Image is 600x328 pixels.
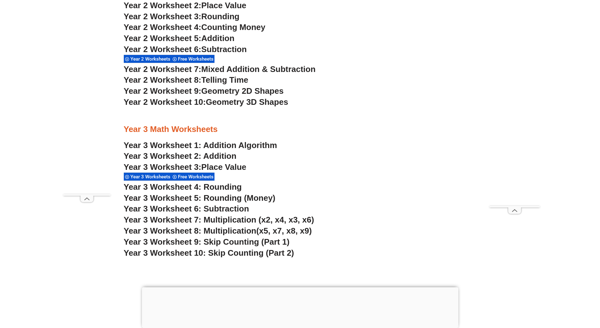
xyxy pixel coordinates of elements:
div: Year 2 Worksheets [124,55,171,63]
a: Year 2 Worksheet 7:Mixed Addition & Subtraction [124,64,316,74]
div: Free Worksheets [171,55,214,63]
a: Year 2 Worksheet 8:Telling Time [124,75,249,85]
span: Year 3 Worksheet 8: Multiplication [124,226,256,236]
div: Free Worksheets [171,172,214,181]
span: Year 2 Worksheet 6: [124,45,202,54]
h3: Year 3 Math Worksheets [124,124,477,135]
span: Geometry 3D Shapes [206,97,288,107]
a: Year 3 Worksheet 7: Multiplication (x2, x4, x3, x6) [124,215,314,224]
span: Place Value [201,1,246,10]
span: Rounding [201,12,239,21]
span: Telling Time [201,75,248,85]
a: Year 2 Worksheet 5:Addition [124,33,235,43]
iframe: Advertisement [489,16,540,206]
a: Year 2 Worksheet 3:Rounding [124,12,240,21]
span: Year 2 Worksheet 2: [124,1,202,10]
span: Free Worksheets [178,56,215,62]
a: Year 2 Worksheet 4:Counting Money [124,22,266,32]
a: Year 3 Worksheet 5: Rounding (Money) [124,193,276,203]
a: Year 3 Worksheet 6: Subtraction [124,204,249,213]
span: Place Value [201,162,246,172]
span: Subtraction [201,45,247,54]
a: Year 2 Worksheet 2:Place Value [124,1,247,10]
a: Year 3 Worksheet 3:Place Value [124,162,247,172]
iframe: Advertisement [63,16,111,194]
a: Year 3 Worksheet 9: Skip Counting (Part 1) [124,237,290,247]
a: Year 2 Worksheet 10:Geometry 3D Shapes [124,97,288,107]
a: Year 3 Worksheet 10: Skip Counting (Part 2) [124,248,294,258]
span: Year 2 Worksheet 7: [124,64,202,74]
span: Year 3 Worksheets [130,174,172,180]
span: Free Worksheets [178,174,215,180]
a: Year 2 Worksheet 9:Geometry 2D Shapes [124,86,284,96]
span: Year 2 Worksheet 3: [124,12,202,21]
span: Counting Money [201,22,266,32]
span: Year 2 Worksheets [130,56,172,62]
span: Year 3 Worksheet 3: [124,162,202,172]
span: Year 2 Worksheet 5: [124,33,202,43]
span: Addition [201,33,234,43]
span: Year 2 Worksheet 4: [124,22,202,32]
span: Geometry 2D Shapes [201,86,283,96]
a: Year 3 Worksheet 2: Addition [124,151,237,161]
span: Year 2 Worksheet 9: [124,86,202,96]
span: (x5, x7, x8, x9) [256,226,312,236]
a: Year 2 Worksheet 6:Subtraction [124,45,247,54]
span: Mixed Addition & Subtraction [201,64,316,74]
a: Year 3 Worksheet 4: Rounding [124,182,242,192]
a: Year 3 Worksheet 8: Multiplication(x5, x7, x8, x9) [124,226,312,236]
span: Year 2 Worksheet 10: [124,97,206,107]
span: Year 2 Worksheet 8: [124,75,202,85]
a: Year 3 Worksheet 1: Addition Algorithm [124,140,277,150]
iframe: Chat Widget [495,257,600,328]
div: Year 3 Worksheets [124,172,171,181]
iframe: Advertisement [142,287,458,326]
